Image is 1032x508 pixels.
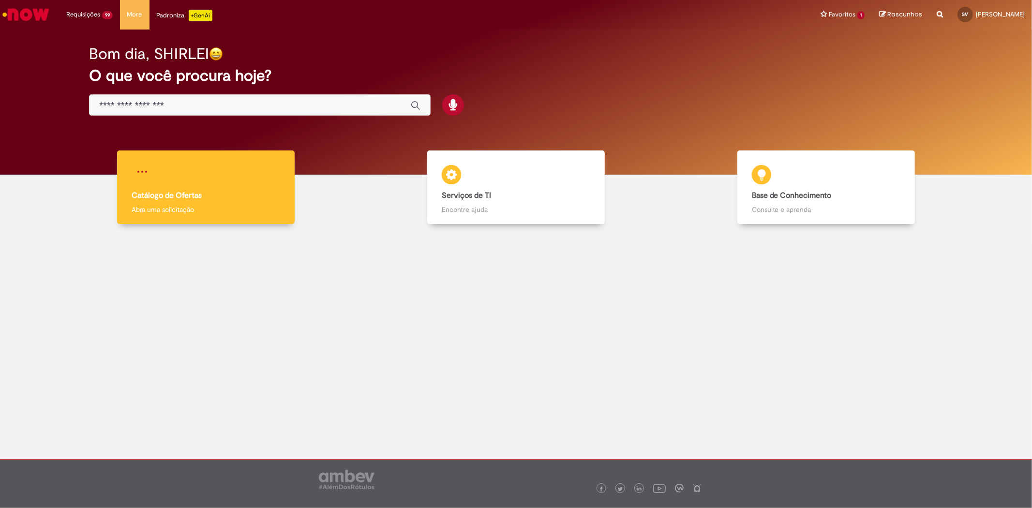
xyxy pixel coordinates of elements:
p: +GenAi [189,10,212,21]
span: Rascunhos [887,10,922,19]
img: logo_footer_naosei.png [693,484,702,493]
b: Catálogo de Ofertas [132,191,202,200]
p: Consulte e aprenda [752,205,901,214]
div: Padroniza [157,10,212,21]
span: Requisições [66,10,100,19]
span: Favoritos [829,10,855,19]
span: 1 [857,11,865,19]
img: happy-face.png [209,47,223,61]
span: [PERSON_NAME] [976,10,1025,18]
a: Catálogo de Ofertas Abra uma solicitação [51,150,361,224]
img: logo_footer_youtube.png [653,482,666,494]
img: logo_footer_facebook.png [599,487,604,492]
a: Serviços de TI Encontre ajuda [361,150,671,224]
img: logo_footer_twitter.png [618,487,623,492]
b: Base de Conhecimento [752,191,832,200]
h2: Bom dia, SHIRLEI [89,45,209,62]
h2: O que você procura hoje? [89,67,942,84]
a: Rascunhos [879,10,922,19]
p: Encontre ajuda [442,205,591,214]
a: Base de Conhecimento Consulte e aprenda [671,150,981,224]
span: SV [962,11,969,17]
span: More [127,10,142,19]
img: logo_footer_linkedin.png [637,486,642,492]
img: logo_footer_ambev_rotulo_gray.png [319,470,374,489]
p: Abra uma solicitação [132,205,281,214]
img: ServiceNow [1,5,51,24]
img: logo_footer_workplace.png [675,484,684,493]
span: 99 [102,11,113,19]
b: Serviços de TI [442,191,491,200]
